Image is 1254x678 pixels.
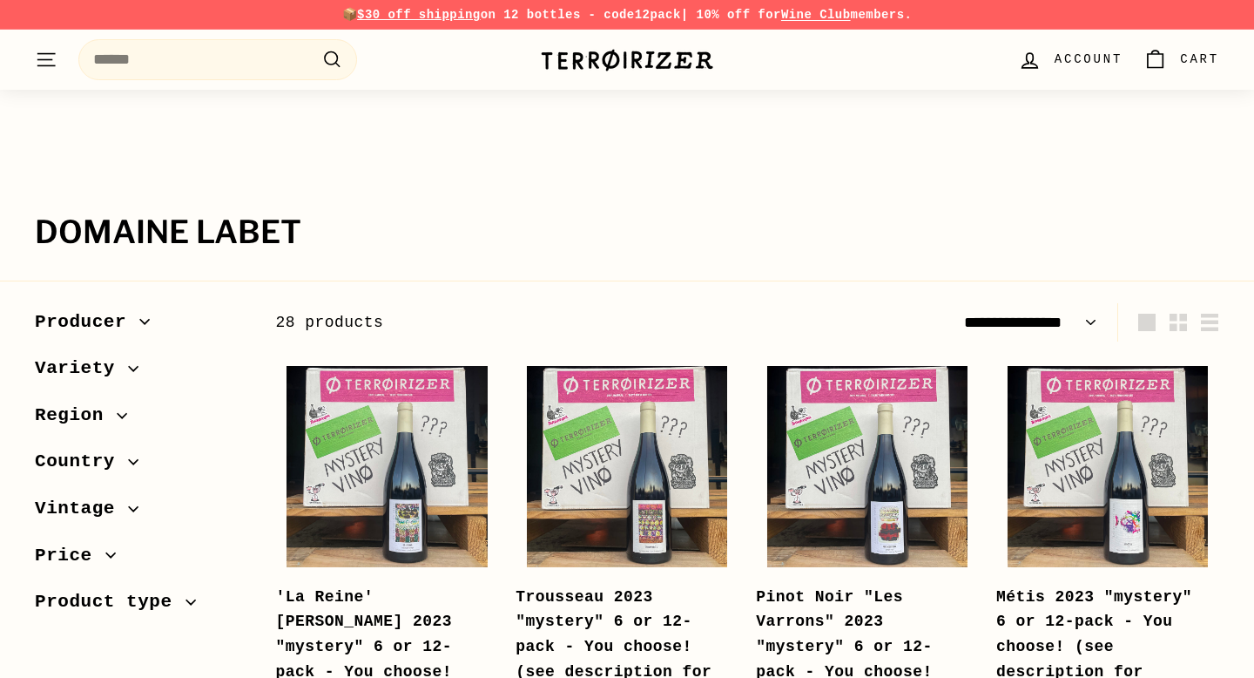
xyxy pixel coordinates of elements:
button: Country [35,443,247,490]
span: Product type [35,587,185,617]
button: Vintage [35,490,247,537]
span: Account [1055,50,1123,69]
button: Variety [35,349,247,397]
span: Vintage [35,494,128,524]
h1: Domaine Labet [35,215,1219,250]
span: Region [35,401,117,431]
a: Account [1008,34,1133,85]
button: Product type [35,583,247,630]
span: Producer [35,308,139,337]
span: $30 off shipping [357,8,481,22]
span: Cart [1180,50,1219,69]
span: Price [35,541,105,571]
a: Cart [1133,34,1230,85]
a: Wine Club [781,8,851,22]
div: 28 products [275,310,747,336]
button: Price [35,537,247,584]
button: Region [35,397,247,444]
span: Country [35,447,128,477]
button: Producer [35,303,247,350]
strong: 12pack [635,8,681,22]
p: 📦 on 12 bottles - code | 10% off for members. [35,5,1219,24]
span: Variety [35,354,128,383]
